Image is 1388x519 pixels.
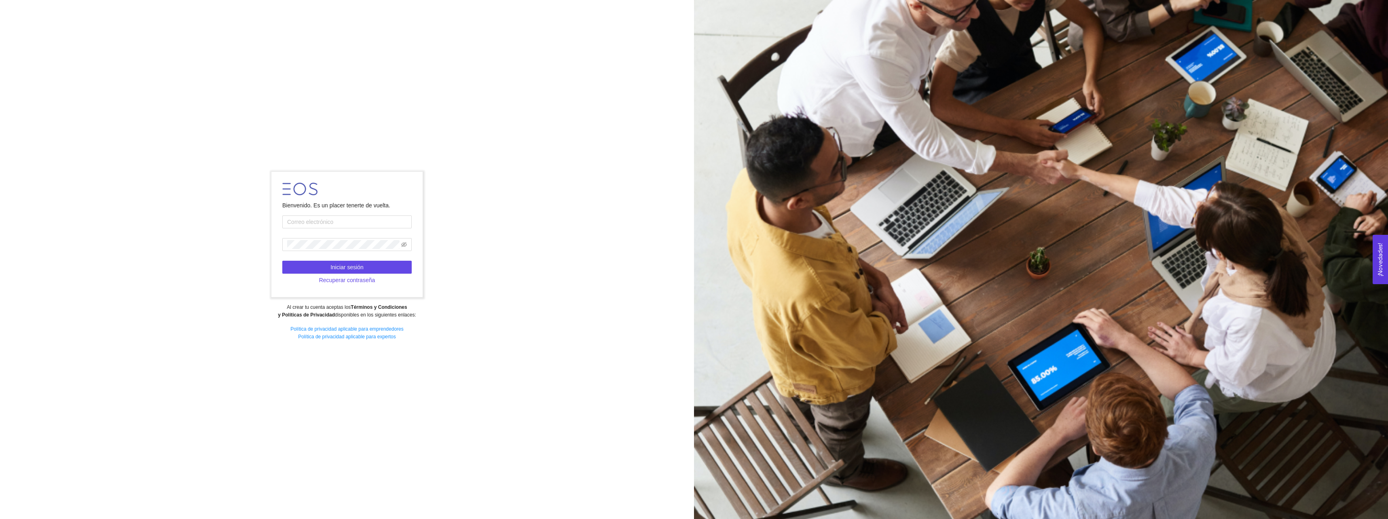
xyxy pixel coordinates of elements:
[282,261,412,274] button: Iniciar sesión
[330,263,364,272] span: Iniciar sesión
[5,304,688,319] div: Al crear tu cuenta aceptas los disponibles en los siguientes enlaces:
[319,276,375,285] span: Recuperar contraseña
[401,242,407,247] span: eye-invisible
[282,201,412,210] div: Bienvenido. Es un placer tenerte de vuelta.
[278,304,407,318] strong: Términos y Condiciones y Políticas de Privacidad
[1373,235,1388,284] button: Open Feedback Widget
[282,183,317,195] img: LOGO
[298,334,396,340] a: Política de privacidad aplicable para expertos
[290,326,404,332] a: Política de privacidad aplicable para emprendedores
[282,277,412,283] a: Recuperar contraseña
[282,274,412,287] button: Recuperar contraseña
[282,215,412,228] input: Correo electrónico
